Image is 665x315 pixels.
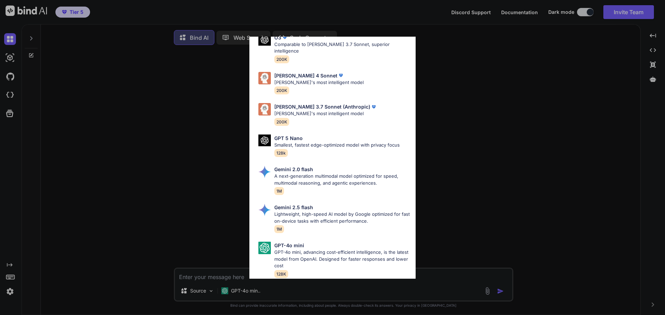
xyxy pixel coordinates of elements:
[274,166,313,173] p: Gemini 2.0 flash
[274,211,410,224] p: Lightweight, high-speed AI model by Google optimized for fast on-device tasks with efficient perf...
[274,118,289,126] span: 200K
[274,270,288,278] span: 128K
[258,166,271,178] img: Pick Models
[274,249,410,269] p: GPT-4o mini, advancing cost-efficient intelligence, is the latest model from OpenAI. Designed for...
[258,204,271,216] img: Pick Models
[274,110,377,117] p: [PERSON_NAME]'s most intelligent model
[274,173,410,186] p: A next-generation multimodal model optimized for speed, multimodal reasoning, and agentic experie...
[258,103,271,115] img: Pick Models
[274,242,304,249] p: GPT-4o mini
[274,204,313,211] p: Gemini 2.5 flash
[274,86,289,94] span: 200K
[274,142,400,149] p: Smallest, fastest edge-optimized model with privacy focus
[274,225,284,233] span: 1M
[274,149,288,157] span: 128k
[274,79,364,86] p: [PERSON_NAME]'s most intelligent model
[274,135,303,142] p: GPT 5 Nano
[274,72,337,79] p: [PERSON_NAME] 4 Sonnet
[281,34,288,41] img: premium
[274,103,370,110] p: [PERSON_NAME] 3.7 Sonnet (Anthropic)
[258,242,271,254] img: Pick Models
[274,41,410,55] p: Comparable to [PERSON_NAME] 3.7 Sonnet, superior intelligence
[274,187,284,195] span: 1M
[258,34,271,46] img: Pick Models
[274,55,289,63] span: 200K
[370,103,377,110] img: premium
[258,135,271,147] img: Pick Models
[337,72,344,79] img: premium
[274,34,281,41] p: O3
[258,72,271,84] img: Pick Models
